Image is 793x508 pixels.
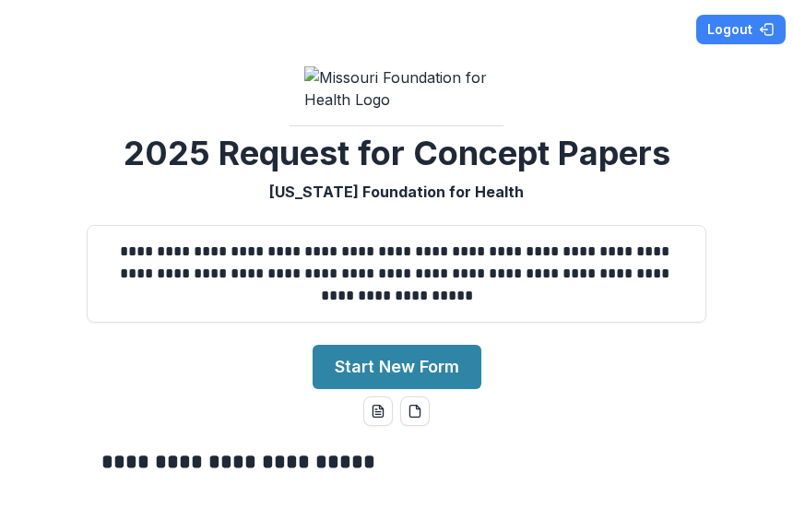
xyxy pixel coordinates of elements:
[696,15,786,44] button: Logout
[124,134,670,173] h2: 2025 Request for Concept Papers
[363,396,393,426] button: word-download
[313,345,481,389] button: Start New Form
[400,396,430,426] button: pdf-download
[269,181,524,203] p: [US_STATE] Foundation for Health
[304,66,489,111] img: Missouri Foundation for Health Logo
